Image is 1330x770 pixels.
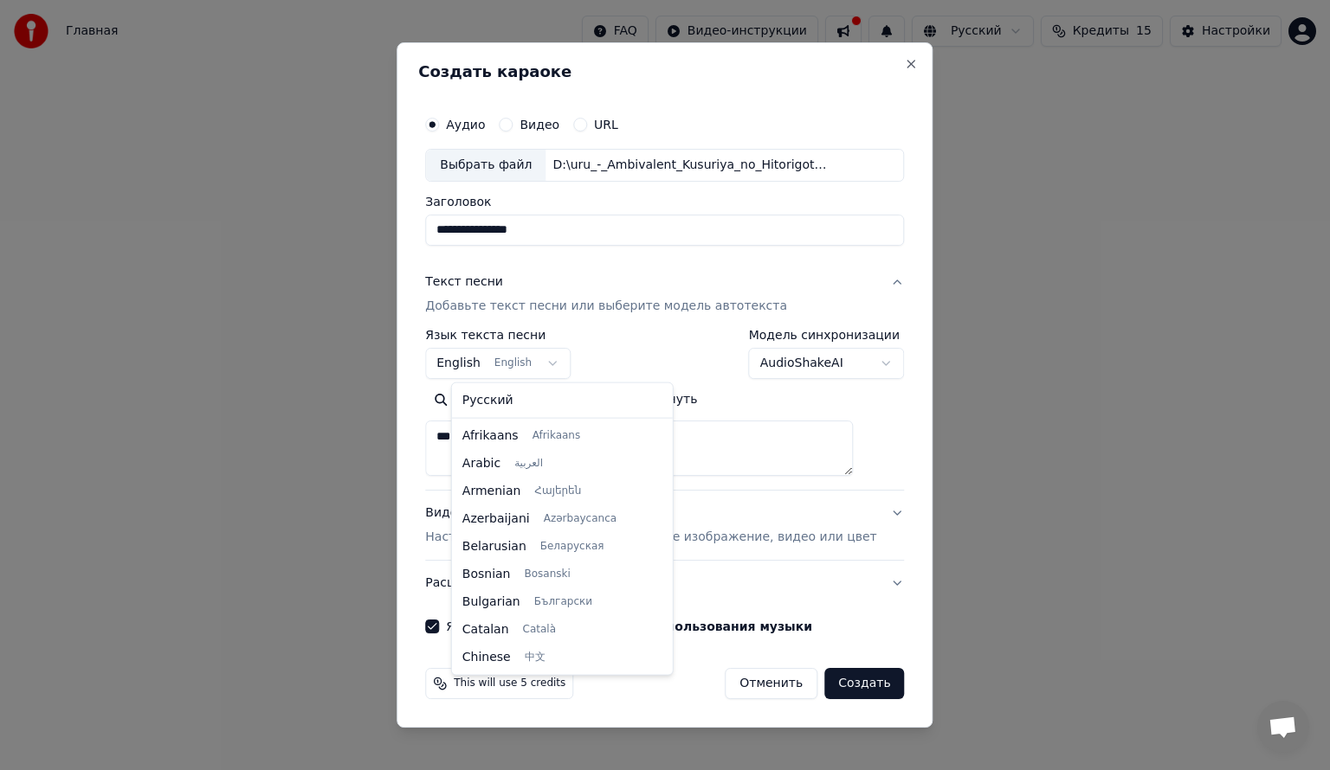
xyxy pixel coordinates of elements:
[534,594,592,608] span: Български
[462,538,526,555] span: Belarusian
[462,455,500,472] span: Arabic
[523,622,556,636] span: Català
[534,484,581,498] span: Հայերեն
[462,648,511,665] span: Chinese
[462,427,519,445] span: Afrikaans
[462,566,511,583] span: Bosnian
[514,457,543,471] span: العربية
[533,429,581,443] span: Afrikaans
[462,392,513,409] span: Русский
[462,593,520,610] span: Bulgarian
[540,540,604,554] span: Беларуская
[462,620,509,638] span: Catalan
[544,512,617,526] span: Azərbaycanca
[462,483,521,500] span: Armenian
[524,568,570,581] span: Bosanski
[462,510,530,528] span: Azerbaijani
[525,650,546,664] span: 中文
